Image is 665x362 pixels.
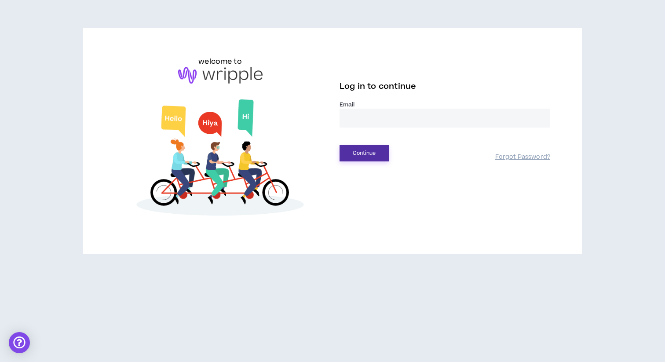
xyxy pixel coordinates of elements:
[115,92,325,226] img: Welcome to Wripple
[178,67,263,84] img: logo-brand.png
[198,56,242,67] h6: welcome to
[340,145,389,161] button: Continue
[9,332,30,353] div: Open Intercom Messenger
[340,101,550,109] label: Email
[495,153,550,161] a: Forgot Password?
[340,81,416,92] span: Log in to continue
